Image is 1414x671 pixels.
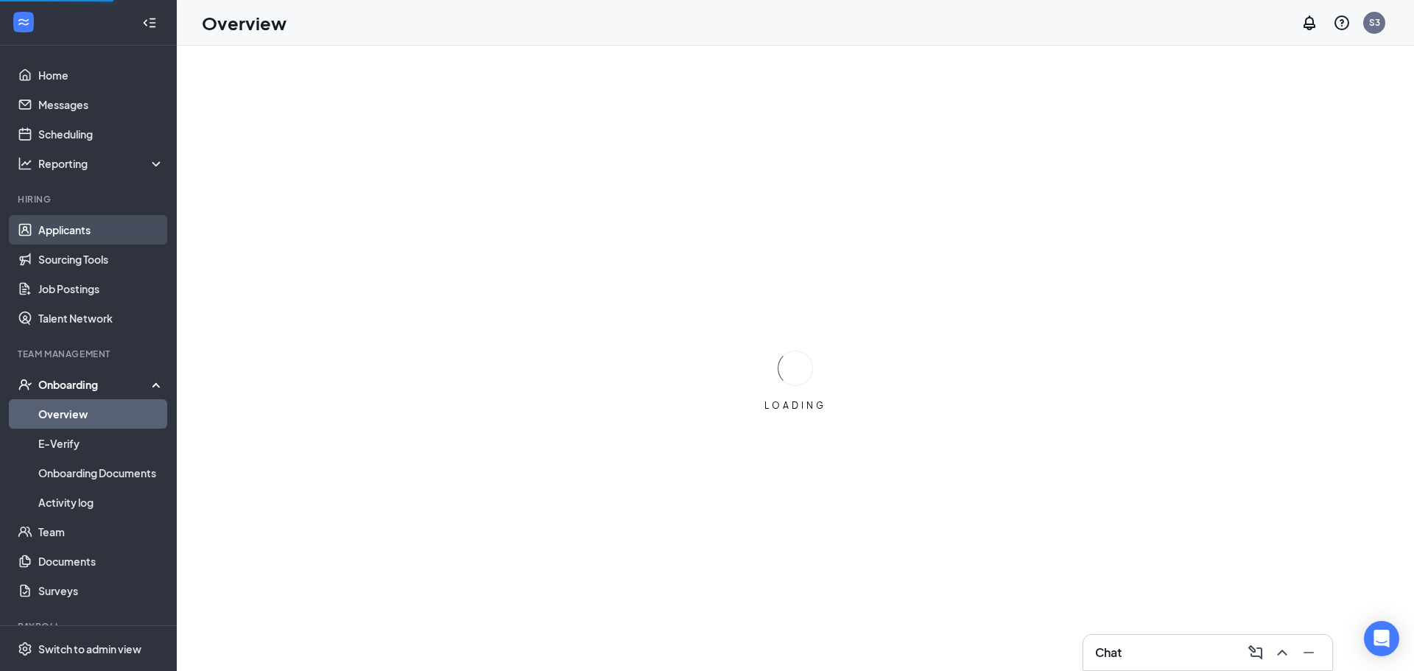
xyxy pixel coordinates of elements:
[202,10,286,35] h1: Overview
[759,399,832,412] div: LOADING
[38,215,164,245] a: Applicants
[16,15,31,29] svg: WorkstreamLogo
[1301,14,1318,32] svg: Notifications
[38,458,164,488] a: Onboarding Documents
[1333,14,1351,32] svg: QuestionInfo
[38,303,164,333] a: Talent Network
[1244,641,1267,664] button: ComposeMessage
[38,429,164,458] a: E-Verify
[18,156,32,171] svg: Analysis
[18,348,161,360] div: Team Management
[1247,644,1264,661] svg: ComposeMessage
[142,15,157,30] svg: Collapse
[38,517,164,547] a: Team
[18,620,161,633] div: Payroll
[1270,641,1294,664] button: ChevronUp
[38,90,164,119] a: Messages
[38,245,164,274] a: Sourcing Tools
[1364,621,1399,656] div: Open Intercom Messenger
[38,156,165,171] div: Reporting
[38,274,164,303] a: Job Postings
[1369,16,1380,29] div: S3
[18,642,32,656] svg: Settings
[38,60,164,90] a: Home
[38,576,164,605] a: Surveys
[38,642,141,656] div: Switch to admin view
[1273,644,1291,661] svg: ChevronUp
[18,193,161,205] div: Hiring
[1095,644,1122,661] h3: Chat
[38,377,152,392] div: Onboarding
[1297,641,1320,664] button: Minimize
[38,119,164,149] a: Scheduling
[18,377,32,392] svg: UserCheck
[38,547,164,576] a: Documents
[38,488,164,517] a: Activity log
[1300,644,1318,661] svg: Minimize
[38,399,164,429] a: Overview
